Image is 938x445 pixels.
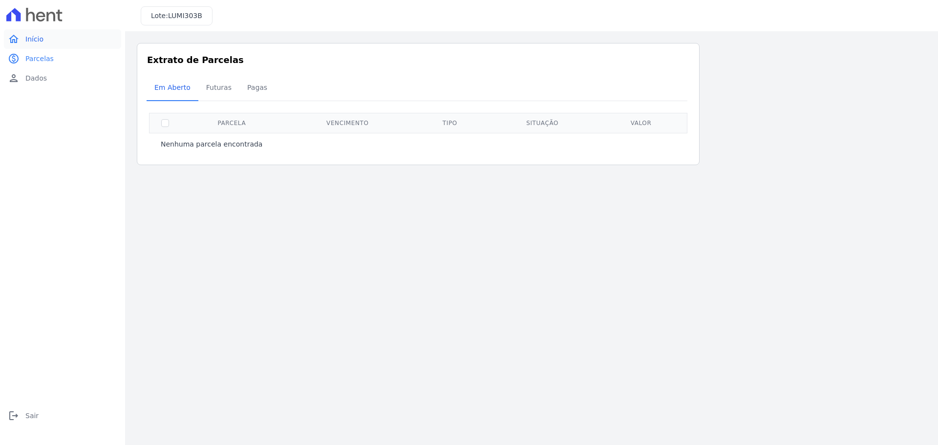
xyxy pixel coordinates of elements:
[4,49,121,68] a: paidParcelas
[4,29,121,49] a: homeInício
[597,113,685,133] th: Valor
[488,113,597,133] th: Situação
[168,12,202,20] span: LUMI303B
[4,68,121,88] a: personDados
[8,72,20,84] i: person
[198,76,239,101] a: Futuras
[8,53,20,64] i: paid
[151,11,202,21] h3: Lote:
[147,76,198,101] a: Em Aberto
[149,78,196,97] span: Em Aberto
[25,411,39,421] span: Sair
[25,54,54,64] span: Parcelas
[181,113,283,133] th: Parcela
[241,78,273,97] span: Pagas
[8,410,20,422] i: logout
[412,113,488,133] th: Tipo
[8,33,20,45] i: home
[239,76,275,101] a: Pagas
[283,113,412,133] th: Vencimento
[147,53,689,66] h3: Extrato de Parcelas
[4,406,121,425] a: logoutSair
[25,73,47,83] span: Dados
[161,139,262,149] p: Nenhuma parcela encontrada
[25,34,43,44] span: Início
[200,78,237,97] span: Futuras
